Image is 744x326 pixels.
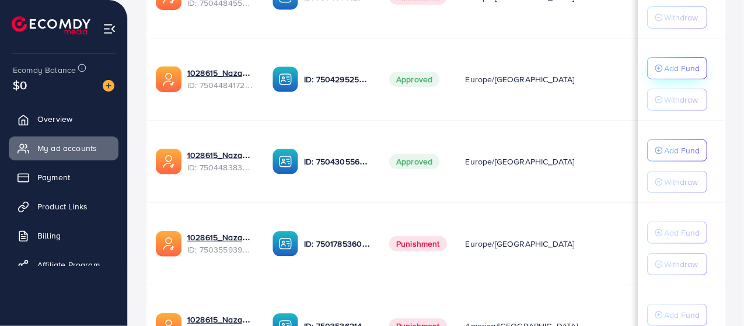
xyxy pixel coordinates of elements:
p: Add Fund [664,308,700,322]
p: ID: 7501785360595206161 [304,237,371,251]
p: Withdraw [664,93,698,107]
iframe: Chat [694,274,735,317]
p: ID: 7504305563809759240 [304,155,371,169]
p: Withdraw [664,175,698,189]
span: Europe/[GEOGRAPHIC_DATA] [466,73,575,85]
img: ic-ba-acc.ded83a64.svg [273,149,298,174]
a: 1028615_Nazaagency_New_moneyfarm [187,232,254,243]
img: ic-ads-acc.e4c84228.svg [156,66,181,92]
p: Add Fund [664,143,700,157]
button: Withdraw [647,6,707,29]
a: Product Links [9,195,118,218]
p: Add Fund [664,61,700,75]
span: Ecomdy Balance [13,64,76,76]
p: Withdraw [664,10,698,24]
img: menu [103,22,116,36]
div: <span class='underline'>1028615_Nazaagency_New_restavrator_02</span></br>7504484172883509265 [187,67,254,91]
img: ic-ba-acc.ded83a64.svg [273,66,298,92]
a: Billing [9,224,118,247]
p: Add Fund [664,226,700,240]
a: 1028615_Nazaagency_New_restavrator_02 [187,67,254,79]
img: logo [12,16,90,34]
span: Affiliate Program [37,259,100,271]
a: Payment [9,166,118,189]
span: Billing [37,230,61,241]
img: ic-ads-acc.e4c84228.svg [156,149,181,174]
p: Withdraw [664,257,698,271]
button: Withdraw [647,171,707,193]
div: <span class='underline'>1028615_Nazaagency_New_restavrator_01</span></br>7504483836076867601 [187,149,254,173]
span: Payment [37,171,70,183]
span: My ad accounts [37,142,97,154]
span: Approved [389,154,439,169]
a: 1028615_Nazaagency_New_restavrator_01 [187,149,254,161]
span: Europe/[GEOGRAPHIC_DATA] [466,238,575,250]
p: ID: 7504295252866875408 [304,72,371,86]
button: Add Fund [647,57,707,79]
button: Add Fund [647,222,707,244]
a: My ad accounts [9,136,118,160]
span: Product Links [37,201,88,212]
button: Add Fund [647,304,707,326]
a: Affiliate Program [9,253,118,276]
a: Overview [9,107,118,131]
span: ID: 7503559395683516423 [187,244,254,255]
span: Europe/[GEOGRAPHIC_DATA] [466,156,575,167]
img: ic-ba-acc.ded83a64.svg [273,231,298,257]
span: ID: 7504483836076867601 [187,162,254,173]
img: image [103,80,114,92]
button: Withdraw [647,253,707,275]
button: Withdraw [647,89,707,111]
span: Approved [389,72,439,87]
img: ic-ads-acc.e4c84228.svg [156,231,181,257]
span: Overview [37,113,72,125]
span: ID: 7504484172883509265 [187,79,254,91]
a: 1028615_Nazaagency_New_justfashionnow [187,314,254,325]
button: Add Fund [647,139,707,162]
div: <span class='underline'>1028615_Nazaagency_New_moneyfarm</span></br>7503559395683516423 [187,232,254,255]
span: $0 [13,76,27,93]
span: Punishment [389,236,447,251]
